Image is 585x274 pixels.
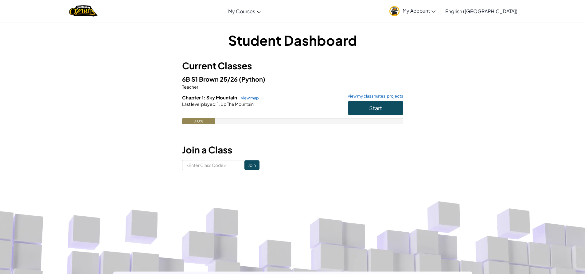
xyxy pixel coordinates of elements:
a: view map [238,95,259,100]
h1: Student Dashboard [182,31,403,50]
input: <Enter Class Code> [182,160,244,170]
span: Teacher [182,84,198,90]
span: My Courses [228,8,255,14]
h3: Join a Class [182,143,403,157]
span: : [215,101,216,107]
input: Join [244,160,259,170]
span: 6B S1 Brown 25/26 [182,75,239,83]
a: view my classmates' projects [345,94,403,98]
span: Up The Mountain [220,101,254,107]
span: : [198,84,200,90]
img: avatar [389,6,400,16]
a: English ([GEOGRAPHIC_DATA]) [442,3,521,19]
span: (Python) [239,75,265,83]
a: My Account [386,1,439,21]
a: Ozaria by CodeCombat logo [69,5,98,17]
span: 1. [216,101,220,107]
img: Home [69,5,98,17]
button: Start [348,101,403,115]
span: Chapter 1: Sky Mountain [182,95,238,100]
span: English ([GEOGRAPHIC_DATA]) [445,8,517,14]
span: Last level played [182,101,215,107]
div: 0.0% [182,118,215,124]
span: Start [369,104,382,111]
h3: Current Classes [182,59,403,73]
span: My Account [403,7,435,14]
a: My Courses [225,3,264,19]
